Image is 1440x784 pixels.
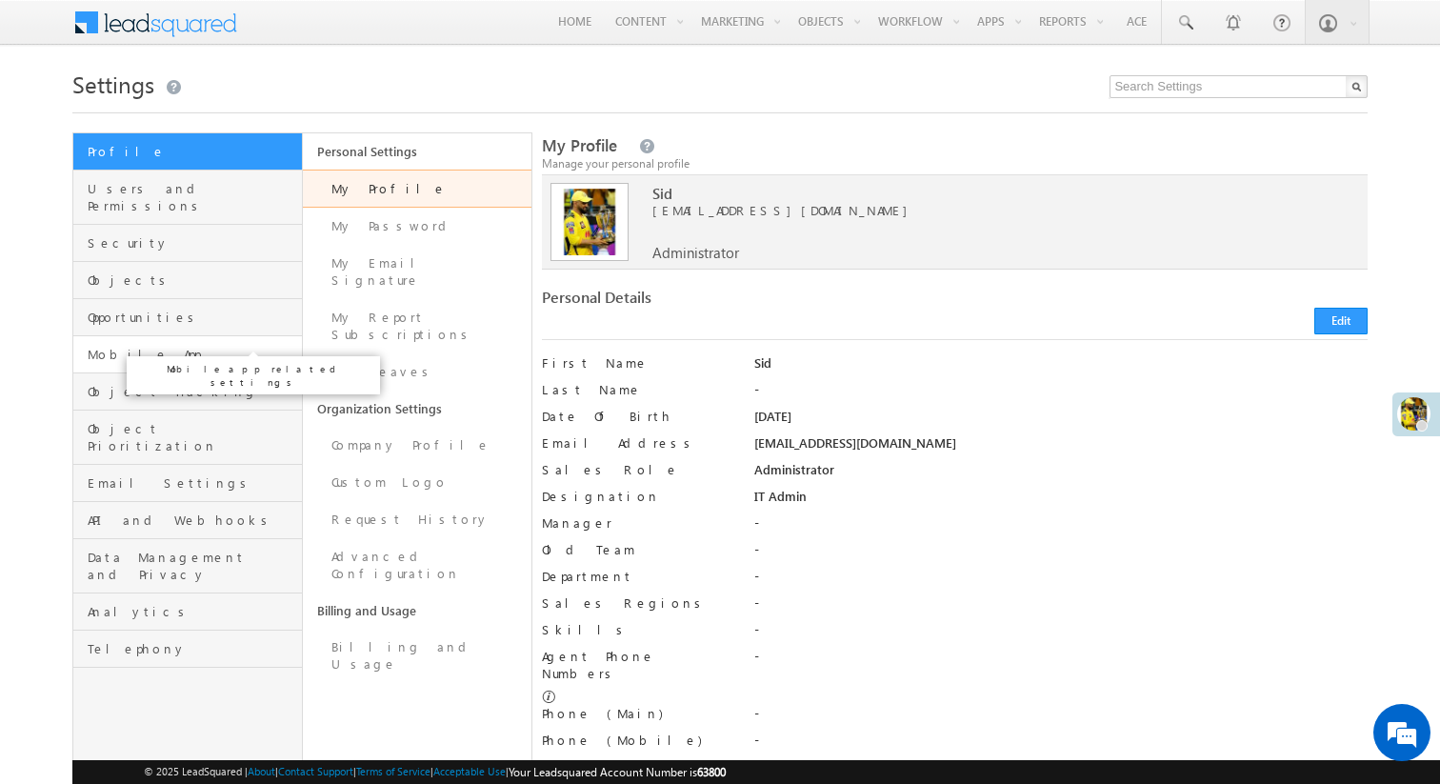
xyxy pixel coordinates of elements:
label: Department [542,568,732,585]
a: Object Tracking [73,373,302,411]
a: My Password [303,208,532,245]
span: [EMAIL_ADDRESS][DOMAIN_NAME] [652,202,1313,219]
label: First Name [542,354,732,372]
span: Users and Permissions [88,180,297,214]
button: Edit [1314,308,1368,334]
a: Acceptable Use [433,765,506,777]
span: Profile [88,143,297,160]
div: - [754,514,1369,541]
a: My Report Subscriptions [303,299,532,353]
span: Sid [652,185,1313,202]
div: - [754,732,1369,758]
label: Designation [542,488,732,505]
a: Security [73,225,302,262]
label: Phone (Others) [542,758,732,775]
span: Object Tracking [88,383,297,400]
a: Telephony [73,631,302,668]
span: Analytics [88,603,297,620]
div: [DATE] [754,408,1369,434]
a: Billing and Usage [303,593,532,629]
a: API and Webhooks [73,502,302,539]
label: Manager [542,514,732,532]
span: Object Prioritization [88,420,297,454]
span: © 2025 LeadSquared | | | | | [144,763,726,781]
label: Agent Phone Numbers [542,648,732,682]
label: Email Address [542,434,732,452]
a: About [248,765,275,777]
div: [EMAIL_ADDRESS][DOMAIN_NAME] [754,434,1369,461]
div: - [754,541,1369,568]
div: IT Admin [754,488,1369,514]
label: Last Name [542,381,732,398]
a: Request History [303,501,532,538]
a: My Profile [303,170,532,208]
a: Analytics [73,593,302,631]
div: - [754,381,1369,408]
div: Manage your personal profile [542,155,1368,172]
span: Telephony [88,640,297,657]
a: Company Profile [303,427,532,464]
div: Sid [754,354,1369,381]
a: My Email Signature [303,245,532,299]
span: API and Webhooks [88,512,297,529]
input: Search Settings [1110,75,1368,98]
a: Users and Permissions [73,171,302,225]
div: Personal Details [542,289,944,315]
div: - [754,705,1369,732]
a: Mobile App [73,336,302,373]
div: Administrator [754,461,1369,488]
a: Personal Settings [303,133,532,170]
a: Organization Settings [303,391,532,427]
a: Object Prioritization [73,411,302,465]
a: Objects [73,262,302,299]
span: Settings [72,69,154,99]
a: Advanced Configuration [303,538,532,593]
a: Billing and Usage [303,629,532,683]
label: Phone (Main) [542,705,732,722]
div: - [754,621,1369,648]
div: - [754,568,1369,594]
span: Opportunities [88,309,297,326]
label: Skills [542,621,732,638]
a: Email Settings [73,465,302,502]
span: Data Management and Privacy [88,549,297,583]
span: Mobile App [88,346,297,363]
label: Phone (Mobile) [542,732,702,749]
span: Security [88,234,297,251]
div: - [754,594,1369,621]
a: Terms of Service [356,765,430,777]
p: Mobile app related settings [134,362,372,389]
span: Your Leadsquared Account Number is [509,765,726,779]
a: Opportunities [73,299,302,336]
span: Objects [88,271,297,289]
label: Sales Regions [542,594,732,612]
a: Profile [73,133,302,171]
label: Date Of Birth [542,408,732,425]
span: Administrator [652,244,739,261]
label: Sales Role [542,461,732,478]
a: Custom Logo [303,464,532,501]
div: - [754,648,1369,674]
span: My Profile [542,134,617,156]
span: Email Settings [88,474,297,492]
a: Contact Support [278,765,353,777]
span: 63800 [697,765,726,779]
a: My Leaves [303,353,532,391]
a: Data Management and Privacy [73,539,302,593]
label: Old Team [542,541,732,558]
